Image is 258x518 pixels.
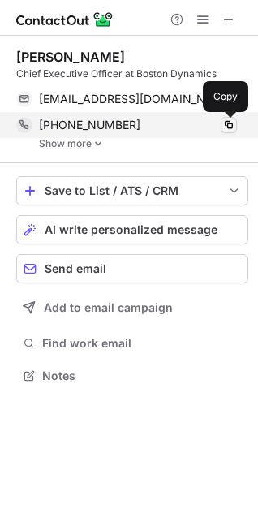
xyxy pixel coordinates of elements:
[16,49,125,65] div: [PERSON_NAME]
[16,10,114,29] img: ContactOut v5.3.10
[45,184,220,197] div: Save to List / ATS / CRM
[93,138,103,149] img: -
[16,67,248,81] div: Chief Executive Officer at Boston Dynamics
[16,365,248,387] button: Notes
[42,336,242,351] span: Find work email
[39,138,248,149] a: Show more
[16,293,248,322] button: Add to email campaign
[16,254,248,283] button: Send email
[39,92,225,106] span: [EMAIL_ADDRESS][DOMAIN_NAME]
[16,176,248,205] button: save-profile-one-click
[44,301,173,314] span: Add to email campaign
[42,369,242,383] span: Notes
[39,118,140,132] span: [PHONE_NUMBER]
[16,215,248,244] button: AI write personalized message
[16,332,248,355] button: Find work email
[45,223,217,236] span: AI write personalized message
[45,262,106,275] span: Send email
